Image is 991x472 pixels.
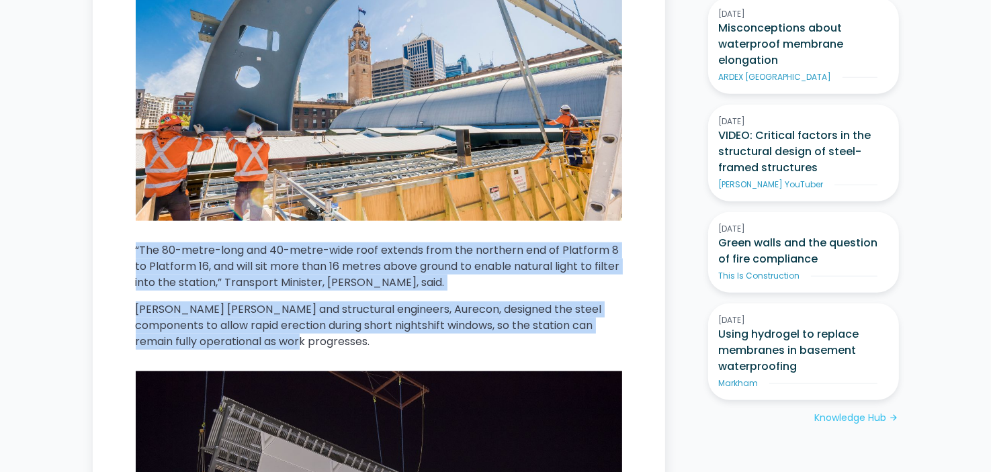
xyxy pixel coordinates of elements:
div: [DATE] [719,314,888,326]
div: Knowledge Hub [815,411,887,425]
p: [PERSON_NAME] [PERSON_NAME] and structural engineers, Aurecon, designed the steel components to a... [136,301,622,350]
h3: Using hydrogel to replace membranes in basement waterproofing [719,326,888,375]
div: [DATE] [719,115,888,128]
div: This Is Construction [719,270,800,282]
p: “The 80-metre-long and 40-metre-wide roof extends from the northern end of Platform 8 to Platform... [136,242,622,291]
div: arrow_forward [890,412,899,425]
h3: Green walls and the question of fire compliance [719,235,888,267]
div: Markham [719,377,759,389]
div: [DATE] [719,223,888,235]
h3: VIDEO: Critical factors in the structural design of steel-framed structures [719,128,888,176]
a: Knowledge Hubarrow_forward [815,411,899,425]
div: [PERSON_NAME] YouTuber [719,179,824,191]
div: ARDEX [GEOGRAPHIC_DATA] [719,71,832,83]
a: [DATE]Green walls and the question of fire complianceThis Is Construction [708,212,899,293]
a: [DATE]VIDEO: Critical factors in the structural design of steel-framed structures[PERSON_NAME] Yo... [708,105,899,201]
div: [DATE] [719,8,888,20]
a: [DATE]Using hydrogel to replace membranes in basement waterproofingMarkham [708,303,899,400]
h3: Misconceptions about waterproof membrane elongation [719,20,888,68]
